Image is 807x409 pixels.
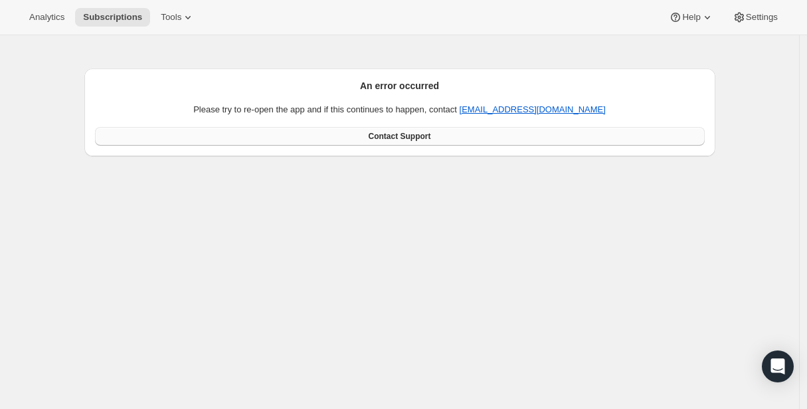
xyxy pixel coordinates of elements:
[95,103,705,116] p: Please try to re-open the app and if this continues to happen, contact
[682,12,700,23] span: Help
[725,8,786,27] button: Settings
[95,79,705,92] h2: An error occurred
[746,12,778,23] span: Settings
[762,350,794,382] div: Open Intercom Messenger
[369,131,431,142] span: Contact Support
[21,8,72,27] button: Analytics
[161,12,181,23] span: Tools
[83,12,142,23] span: Subscriptions
[95,127,705,146] a: Contact Support
[29,12,64,23] span: Analytics
[661,8,721,27] button: Help
[460,104,606,114] a: [EMAIL_ADDRESS][DOMAIN_NAME]
[75,8,150,27] button: Subscriptions
[153,8,203,27] button: Tools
